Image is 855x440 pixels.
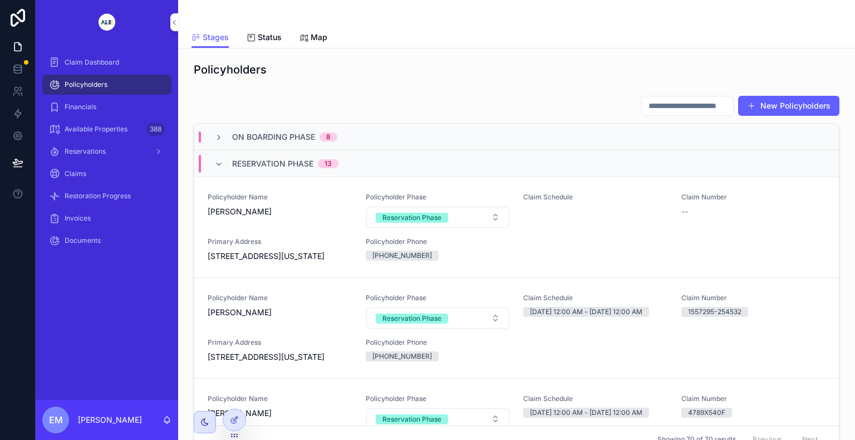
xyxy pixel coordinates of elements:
span: Policyholders [65,80,107,89]
span: Restoration Progress [65,192,131,201]
a: Status [247,27,282,50]
a: Documents [42,231,171,251]
button: Select Button [366,307,510,329]
a: Map [299,27,327,50]
span: EM [49,413,63,427]
a: Claims [42,164,171,184]
span: Invoices [65,214,91,223]
span: [PERSON_NAME] [208,307,352,318]
span: Policyholder Name [208,394,352,403]
a: Policyholder Name[PERSON_NAME]Policyholder PhaseSelect ButtonClaim Schedule[DATE] 12:00 AM - [DAT... [194,278,839,379]
span: Claim Schedule [523,294,668,302]
button: Select Button [366,408,510,429]
div: [PHONE_NUMBER] [372,251,432,261]
h1: Policyholders [194,62,267,77]
a: Available Properties388 [42,119,171,139]
span: Available Properties [65,125,127,134]
div: 13 [325,159,332,168]
a: Claim Dashboard [42,52,171,72]
a: Restoration Progress [42,186,171,206]
span: Policyholder Phase [366,394,510,403]
div: Reservation Phase [382,314,441,324]
img: App logo [90,13,124,31]
span: Policyholder Name [208,294,352,302]
button: Select Button [366,207,510,228]
div: Reservation Phase [382,213,441,223]
div: Reservation Phase [382,414,441,424]
a: Policyholder Name[PERSON_NAME]Policyholder PhaseSelect ButtonClaim ScheduleClaim Number--Primary ... [194,177,839,278]
span: Claim Number [681,193,826,202]
span: Claims [65,169,86,178]
div: 388 [146,123,165,136]
span: [PERSON_NAME] [208,206,352,217]
div: 1557295-254532 [688,307,741,317]
span: Policyholder Phase [366,193,510,202]
span: Policyholder Phone [366,338,510,347]
span: -- [681,206,688,217]
div: scrollable content [36,45,178,265]
span: Reservation Phase [232,158,313,169]
span: Stages [203,32,229,43]
a: Reservations [42,141,171,162]
span: Claim Schedule [523,193,668,202]
div: 4789X540F [688,408,725,418]
span: Documents [65,236,101,245]
div: [DATE] 12:00 AM - [DATE] 12:00 AM [530,408,642,418]
a: Policyholders [42,75,171,95]
span: Claim Dashboard [65,58,119,67]
span: Claim Schedule [523,394,668,403]
span: Map [311,32,327,43]
span: Claim Number [681,394,826,403]
a: Stages [191,27,229,48]
a: Financials [42,97,171,117]
a: Invoices [42,208,171,228]
span: Reservations [65,147,106,156]
span: [PERSON_NAME] [208,408,352,419]
span: Primary Address [208,237,352,246]
span: Policyholder Phone [366,237,510,246]
span: Status [258,32,282,43]
span: Financials [65,102,96,111]
button: New Policyholders [738,96,839,116]
span: [STREET_ADDRESS][US_STATE] [208,351,352,363]
span: Claim Number [681,294,826,302]
span: On Boarding Phase [232,131,315,143]
div: [PHONE_NUMBER] [372,351,432,361]
div: [DATE] 12:00 AM - [DATE] 12:00 AM [530,307,642,317]
span: Primary Address [208,338,352,347]
span: [STREET_ADDRESS][US_STATE] [208,251,352,262]
p: [PERSON_NAME] [78,414,142,426]
span: Policyholder Phase [366,294,510,302]
div: 8 [326,133,331,141]
span: Policyholder Name [208,193,352,202]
